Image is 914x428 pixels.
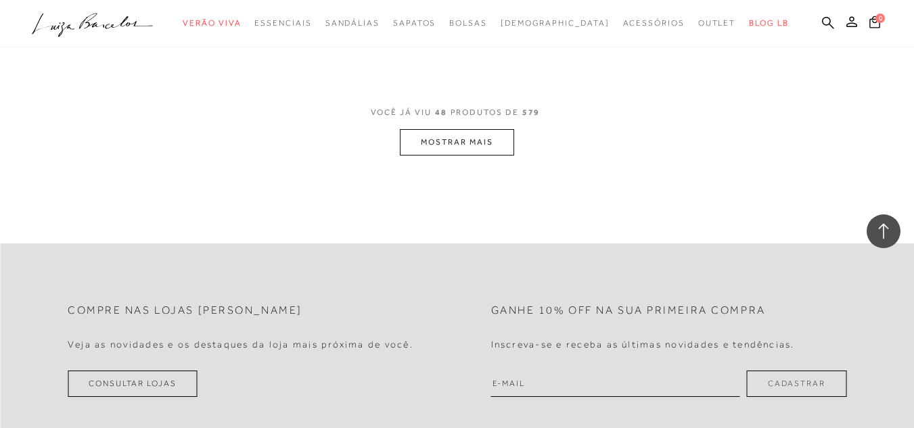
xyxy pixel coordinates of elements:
span: VOCÊ JÁ VIU PRODUTOS DE [371,108,544,117]
input: E-mail [491,371,740,397]
span: 579 [522,108,541,117]
h4: Veja as novidades e os destaques da loja mais próxima de você. [68,339,413,350]
button: 0 [865,15,884,33]
button: MOSTRAR MAIS [400,129,513,156]
a: noSubCategoriesText [325,11,380,36]
a: noSubCategoriesText [623,11,685,36]
a: noSubCategoriesText [698,11,736,36]
button: Cadastrar [747,371,846,397]
a: noSubCategoriesText [449,11,487,36]
span: Essenciais [254,18,311,28]
span: Sapatos [393,18,436,28]
span: Outlet [698,18,736,28]
span: 48 [435,108,447,117]
h2: Ganhe 10% off na sua primeira compra [491,304,766,317]
span: Acessórios [623,18,685,28]
span: 0 [875,14,885,23]
h2: Compre nas lojas [PERSON_NAME] [68,304,302,317]
span: [DEMOGRAPHIC_DATA] [501,18,610,28]
a: noSubCategoriesText [183,11,241,36]
a: Consultar Lojas [68,371,198,397]
span: Bolsas [449,18,487,28]
span: Verão Viva [183,18,241,28]
a: noSubCategoriesText [254,11,311,36]
span: Sandálias [325,18,380,28]
a: noSubCategoriesText [501,11,610,36]
span: BLOG LB [749,18,788,28]
h4: Inscreva-se e receba as últimas novidades e tendências. [491,339,795,350]
a: noSubCategoriesText [393,11,436,36]
a: BLOG LB [749,11,788,36]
